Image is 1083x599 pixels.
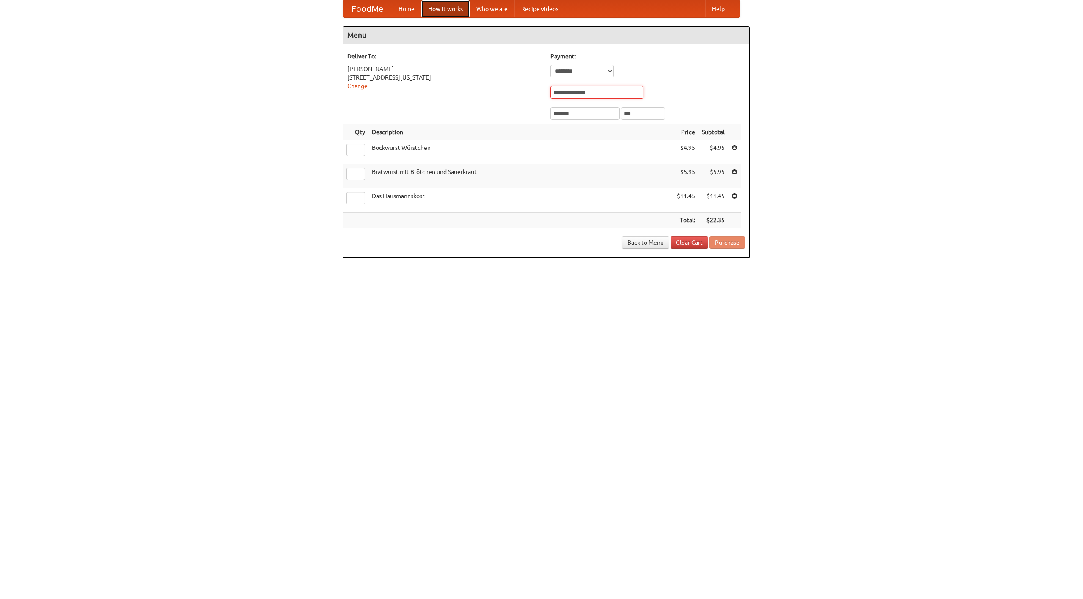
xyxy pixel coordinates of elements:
[698,124,728,140] th: Subtotal
[698,140,728,164] td: $4.95
[622,236,669,249] a: Back to Menu
[368,188,673,213] td: Das Hausmannskost
[698,213,728,228] th: $22.35
[671,236,708,249] a: Clear Cart
[705,0,731,17] a: Help
[709,236,745,249] button: Purchase
[343,0,392,17] a: FoodMe
[368,140,673,164] td: Bockwurst Würstchen
[673,213,698,228] th: Total:
[347,65,542,73] div: [PERSON_NAME]
[698,188,728,213] td: $11.45
[550,52,745,61] h5: Payment:
[347,52,542,61] h5: Deliver To:
[343,124,368,140] th: Qty
[368,164,673,188] td: Bratwurst mit Brötchen und Sauerkraut
[698,164,728,188] td: $5.95
[673,188,698,213] td: $11.45
[673,164,698,188] td: $5.95
[514,0,565,17] a: Recipe videos
[470,0,514,17] a: Who we are
[368,124,673,140] th: Description
[392,0,421,17] a: Home
[347,83,368,89] a: Change
[673,140,698,164] td: $4.95
[673,124,698,140] th: Price
[421,0,470,17] a: How it works
[343,27,749,44] h4: Menu
[347,73,542,82] div: [STREET_ADDRESS][US_STATE]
